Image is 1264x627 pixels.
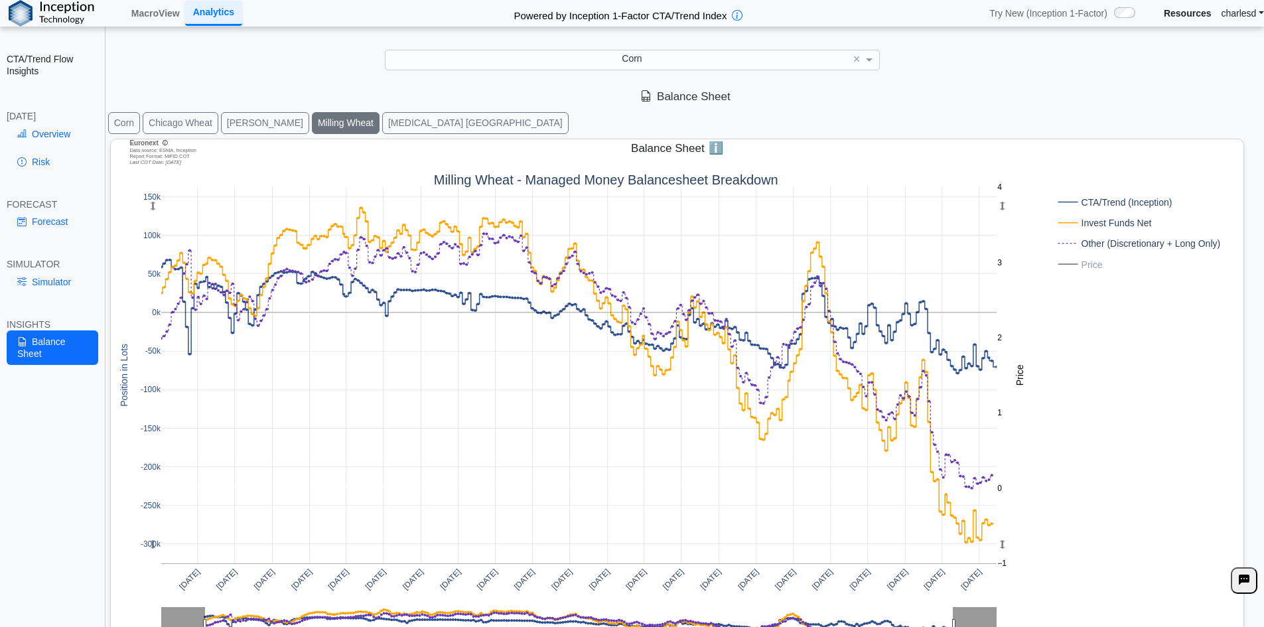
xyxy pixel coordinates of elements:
[7,330,98,365] a: Balance Sheet
[7,110,98,122] div: [DATE]
[7,318,98,330] div: INSIGHTS
[185,1,242,25] a: Analytics
[126,2,185,25] a: MacroView
[853,53,861,65] span: ×
[622,53,642,64] span: Corn
[221,112,309,134] button: [PERSON_NAME]
[7,53,98,77] h2: CTA/Trend Flow Insights
[640,90,731,103] span: Balance Sheet
[1221,7,1263,19] a: charlesd
[7,271,98,293] a: Simulator
[989,7,1107,19] span: Try New (Inception 1-Factor)
[143,112,218,134] button: Chicago Wheat
[508,4,732,23] h2: Powered by Inception 1-Factor CTA/Trend Index
[1164,7,1212,19] a: Resources
[382,112,569,134] button: [MEDICAL_DATA] [GEOGRAPHIC_DATA]
[7,210,98,233] a: Forecast
[7,123,98,145] a: Overview
[851,50,863,69] span: Clear value
[108,112,140,134] button: Corn
[709,139,723,157] span: ℹ️
[631,142,705,155] span: Balance Sheet
[7,151,98,173] a: Risk
[312,112,380,134] button: Milling Wheat
[7,258,98,270] div: SIMULATOR
[129,139,196,165] div: Data source: ESMA, Inception Report Format: MiFID COT
[129,139,158,147] span: Euronext
[7,198,98,210] div: FORECAST
[129,159,181,165] i: Last COT Date: [DATE]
